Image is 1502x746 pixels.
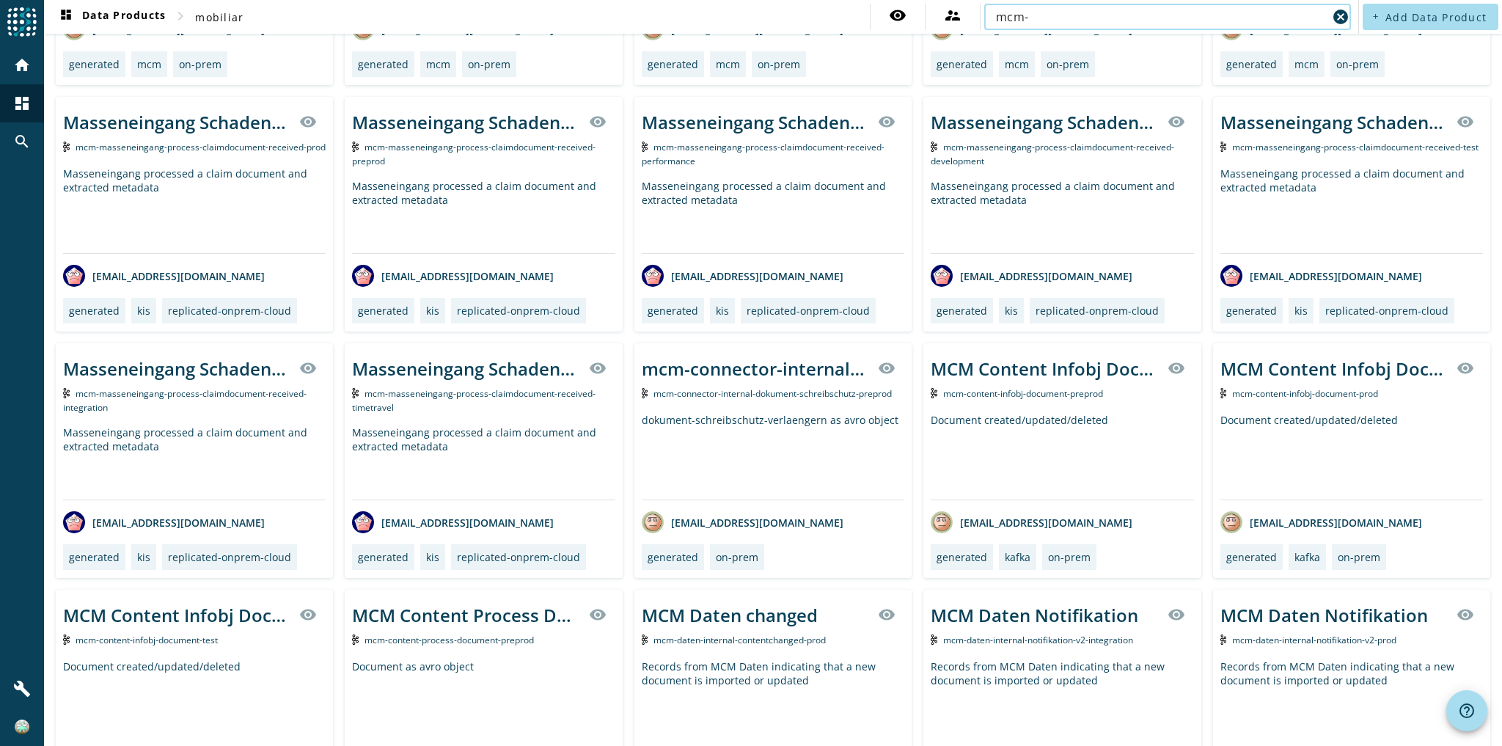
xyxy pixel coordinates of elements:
mat-icon: dashboard [13,95,31,112]
span: Kafka Topic: mcm-content-infobj-document-test [76,634,218,646]
div: Masseneingang processed a claim document and extracted metadata [63,167,326,253]
img: avatar [1220,265,1242,287]
img: Kafka Topic: mcm-content-infobj-document-preprod [931,388,937,398]
div: Document created/updated/deleted [1220,413,1483,500]
div: mcm [1005,57,1029,71]
div: Records from MCM Daten indicating that a new document is imported or updated [642,659,904,746]
mat-icon: visibility [1168,359,1185,377]
img: Kafka Topic: mcm-daten-internal-notifikation-v2-prod [1220,635,1227,645]
img: avatar [642,511,664,533]
mat-icon: help_outline [1458,702,1476,720]
span: Kafka Topic: mcm-masseneingang-process-claimdocument-received-preprod [352,141,596,167]
div: on-prem [1336,57,1379,71]
div: mcm [426,57,450,71]
div: generated [358,304,409,318]
img: Kafka Topic: mcm-connector-internal-dokument-schreibschutz-preprod [642,388,648,398]
div: kis [716,304,729,318]
div: Masseneingang processed a claim document and extracted metadata [352,179,615,253]
mat-icon: visibility [1457,113,1474,131]
div: Records from MCM Daten indicating that a new document is imported or updated [1220,659,1483,746]
button: Add Data Product [1363,4,1498,30]
div: generated [1226,550,1277,564]
mat-icon: visibility [299,113,317,131]
img: avatar [931,265,953,287]
span: Data Products [57,8,166,26]
img: Kafka Topic: mcm-masseneingang-process-claimdocument-received-timetravel [352,388,359,398]
div: Records from MCM Daten indicating that a new document is imported or updated [931,659,1193,746]
div: Masseneingang Schaden-Dokument erhalten [931,110,1158,134]
div: generated [937,57,987,71]
div: Masseneingang Schaden-Dokument erhalten [352,110,579,134]
div: Document created/updated/deleted [931,413,1193,500]
span: mobiliar [195,10,243,24]
span: Kafka Topic: mcm-masseneingang-process-claimdocument-received-development [931,141,1174,167]
div: Masseneingang processed a claim document and extracted metadata [352,425,615,500]
mat-icon: visibility [889,7,906,24]
mat-icon: visibility [1168,113,1185,131]
div: kis [1005,304,1018,318]
img: avatar [63,511,85,533]
div: Masseneingang Schaden-Dokument erhalten [63,110,290,134]
div: generated [358,57,409,71]
img: spoud-logo.svg [7,7,37,37]
div: Masseneingang processed a claim document and extracted metadata [642,179,904,253]
div: mcm [137,57,161,71]
img: Kafka Topic: mcm-content-infobj-document-prod [1220,388,1227,398]
mat-icon: visibility [1457,606,1474,624]
div: kis [426,550,439,564]
div: generated [1226,304,1277,318]
div: dokument-schreibschutz-verlaengern as avro object [642,413,904,500]
input: Search (% or * for wildcards) [996,8,1327,26]
img: avatar [352,265,374,287]
div: generated [69,304,120,318]
mat-icon: visibility [299,359,317,377]
div: on-prem [1047,57,1089,71]
span: Kafka Topic: mcm-masseneingang-process-claimdocument-received-test [1232,141,1479,153]
div: Masseneingang Schaden-Dokument erhalten [63,356,290,381]
div: [EMAIL_ADDRESS][DOMAIN_NAME] [352,265,554,287]
div: [EMAIL_ADDRESS][DOMAIN_NAME] [1220,265,1422,287]
div: on-prem [758,57,800,71]
mat-icon: visibility [299,606,317,624]
img: Kafka Topic: mcm-masseneingang-process-claimdocument-received-performance [642,142,648,152]
div: generated [69,550,120,564]
span: Kafka Topic: mcm-daten-internal-notifikation-v2-prod [1232,634,1396,646]
img: Kafka Topic: mcm-masseneingang-process-claimdocument-received-test [1220,142,1227,152]
mat-icon: add [1371,12,1380,21]
mat-icon: build [13,680,31,698]
img: avatar [1220,511,1242,533]
mat-icon: visibility [878,113,895,131]
div: kafka [1294,550,1320,564]
div: replicated-onprem-cloud [168,304,291,318]
mat-icon: search [13,133,31,150]
div: replicated-onprem-cloud [457,304,580,318]
div: generated [648,304,698,318]
div: Masseneingang Schaden-Dokument erhalten [642,110,869,134]
mat-icon: chevron_right [172,7,189,25]
div: Document as avro object [352,659,615,746]
span: Kafka Topic: mcm-daten-internal-notifikation-v2-integration [943,634,1133,646]
span: Kafka Topic: mcm-daten-internal-contentchanged-prod [653,634,826,646]
div: on-prem [716,550,758,564]
div: kis [426,304,439,318]
div: on-prem [468,57,510,71]
div: replicated-onprem-cloud [168,550,291,564]
img: Kafka Topic: mcm-masseneingang-process-claimdocument-received-preprod [352,142,359,152]
div: [EMAIL_ADDRESS][DOMAIN_NAME] [63,265,265,287]
span: Kafka Topic: mcm-connector-internal-dokument-schreibschutz-preprod [653,387,892,400]
span: Kafka Topic: mcm-content-infobj-document-preprod [943,387,1103,400]
div: Masseneingang Schaden-Dokument erhalten [352,356,579,381]
img: Kafka Topic: mcm-masseneingang-process-claimdocument-received-development [931,142,937,152]
mat-icon: visibility [589,113,607,131]
mat-icon: home [13,56,31,74]
div: generated [1226,57,1277,71]
div: generated [937,550,987,564]
div: MCM Daten changed [642,603,818,627]
div: [EMAIL_ADDRESS][DOMAIN_NAME] [931,265,1132,287]
div: MCM Daten Notifikation [1220,603,1428,627]
mat-icon: visibility [1457,359,1474,377]
span: Add Data Product [1385,10,1487,24]
span: Kafka Topic: mcm-masseneingang-process-claimdocument-received-integration [63,387,307,414]
div: on-prem [1338,550,1380,564]
div: mcm-connector-internal-dokument-schreibschutz-preprod [642,356,869,381]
